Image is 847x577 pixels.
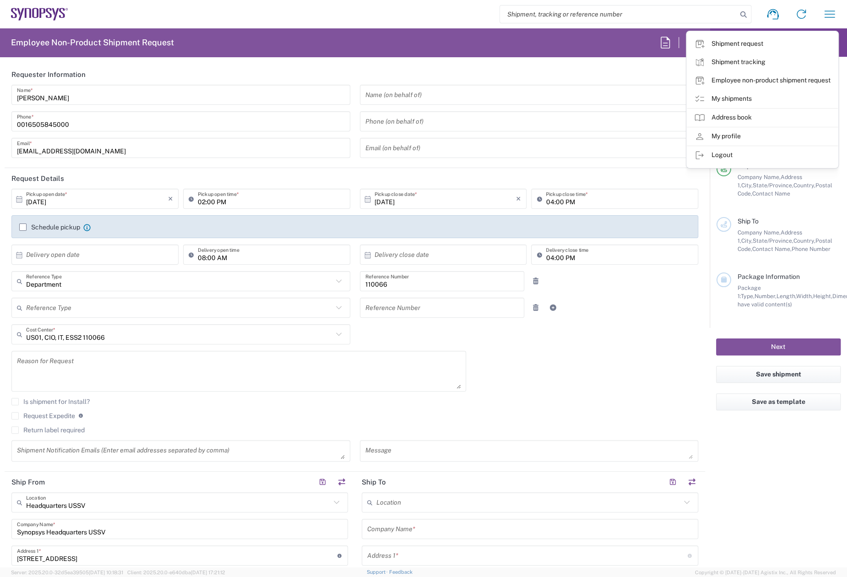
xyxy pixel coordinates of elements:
h2: Ship From [11,478,45,487]
i: × [168,191,173,206]
span: Package Information [738,273,800,280]
span: City, [741,237,753,244]
span: Length, [776,293,796,299]
h2: Request Details [11,174,64,183]
span: Country, [793,182,815,189]
h2: Employee Non-Product Shipment Request [11,37,174,48]
a: My shipments [687,90,838,108]
a: Support [366,569,389,575]
a: Add Reference [546,301,559,314]
span: Country, [793,237,815,244]
a: Logout [687,146,838,164]
span: Copyright © [DATE]-[DATE] Agistix Inc., All Rights Reserved [695,568,836,577]
h2: Requester Information [11,70,86,79]
span: Company Name, [738,229,781,236]
a: Remove Reference [529,301,542,314]
span: Width, [796,293,813,299]
label: Request Expedite [11,412,75,419]
label: Return label required [11,426,85,434]
input: Shipment, tracking or reference number [500,5,737,23]
span: Type, [741,293,755,299]
span: Phone Number [792,245,831,252]
a: Feedback [389,569,413,575]
span: State/Province, [753,182,793,189]
span: Number, [755,293,776,299]
span: [DATE] 10:18:31 [89,570,123,575]
button: Next [716,338,841,355]
h2: Ship To [362,478,386,487]
span: Contact Name, [752,245,792,252]
a: Address book [687,109,838,127]
span: Client: 2025.20.0-e640dba [127,570,225,575]
label: Schedule pickup [19,223,80,231]
span: City, [741,182,753,189]
span: Ship To [738,218,759,225]
button: Save as template [716,393,841,410]
a: Shipment tracking [687,53,838,71]
a: My profile [687,127,838,146]
span: Package 1: [738,284,761,299]
a: Remove Reference [529,275,542,288]
label: Is shipment for Install? [11,398,90,405]
span: Contact Name [752,190,790,197]
a: Shipment request [687,35,838,53]
span: [DATE] 17:21:12 [191,570,225,575]
i: × [516,191,521,206]
span: Server: 2025.20.0-32d5ea39505 [11,570,123,575]
span: Height, [813,293,832,299]
span: State/Province, [753,237,793,244]
a: Employee non-product shipment request [687,71,838,90]
span: Company Name, [738,174,781,180]
button: Save shipment [716,366,841,383]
